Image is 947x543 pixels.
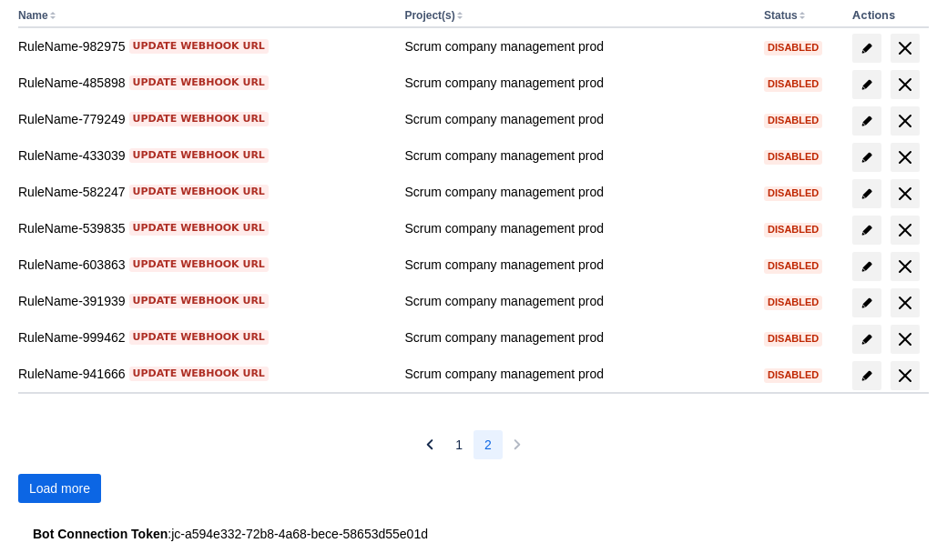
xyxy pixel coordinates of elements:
span: edit [860,296,874,310]
nav: Pagination [415,430,532,459]
span: Update webhook URL [133,148,265,163]
span: delete [894,37,916,59]
span: Disabled [764,297,822,307]
div: RuleName-999462 [18,328,390,347]
span: Update webhook URL [133,330,265,345]
span: edit [860,368,874,383]
button: Load more [18,474,101,503]
div: RuleName-391939 [18,292,390,310]
button: Page 1 [444,430,473,459]
div: Scrum company management prod [404,37,749,55]
div: Scrum company management prod [404,74,749,92]
div: Scrum company management prod [404,365,749,383]
button: Next [503,430,532,459]
div: RuleName-485898 [18,74,390,92]
span: Update webhook URL [133,257,265,272]
span: edit [860,41,874,55]
div: Scrum company management prod [404,183,749,201]
span: Update webhook URL [133,294,265,308]
span: Disabled [764,225,822,235]
span: Update webhook URL [133,112,265,126]
span: Disabled [764,370,822,380]
span: edit [860,77,874,92]
th: Actions [845,5,929,28]
div: Scrum company management prod [404,146,749,165]
span: edit [860,223,874,237]
div: Scrum company management prod [404,328,749,347]
span: Update webhook URL [133,39,265,54]
span: Update webhook URL [133,221,265,236]
span: Update webhook URL [133,185,265,199]
button: Status [764,9,798,22]
span: delete [894,110,916,132]
div: Scrum company management prod [404,110,749,128]
span: Load more [29,474,90,503]
div: RuleName-779249 [18,110,390,128]
span: edit [860,150,874,165]
span: 2 [484,430,492,459]
span: edit [860,114,874,128]
span: Disabled [764,334,822,344]
span: Update webhook URL [133,75,265,90]
span: edit [860,259,874,274]
span: Disabled [764,43,822,53]
span: Disabled [764,261,822,271]
div: RuleName-941666 [18,365,390,383]
span: Update webhook URL [133,367,265,381]
span: Disabled [764,152,822,162]
div: RuleName-433039 [18,146,390,165]
div: : jc-a594e332-72b8-4a68-bece-58653d55e01d [33,525,914,543]
span: delete [894,292,916,314]
span: delete [894,183,916,205]
button: Page 2 [473,430,503,459]
button: Name [18,9,48,22]
div: RuleName-982975 [18,37,390,55]
span: Disabled [764,188,822,198]
span: 1 [455,430,463,459]
div: RuleName-582247 [18,183,390,201]
span: delete [894,74,916,96]
div: RuleName-603863 [18,256,390,274]
span: edit [860,332,874,347]
button: Previous [415,430,444,459]
span: Disabled [764,116,822,126]
span: delete [894,328,916,350]
span: edit [860,186,874,201]
span: delete [894,256,916,277]
button: Project(s) [404,9,454,22]
span: delete [894,146,916,168]
span: delete [894,219,916,241]
div: Scrum company management prod [404,256,749,274]
div: Scrum company management prod [404,292,749,310]
span: Disabled [764,79,822,89]
strong: Bot Connection Token [33,527,168,541]
span: delete [894,365,916,387]
div: Scrum company management prod [404,219,749,237]
div: RuleName-539835 [18,219,390,237]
